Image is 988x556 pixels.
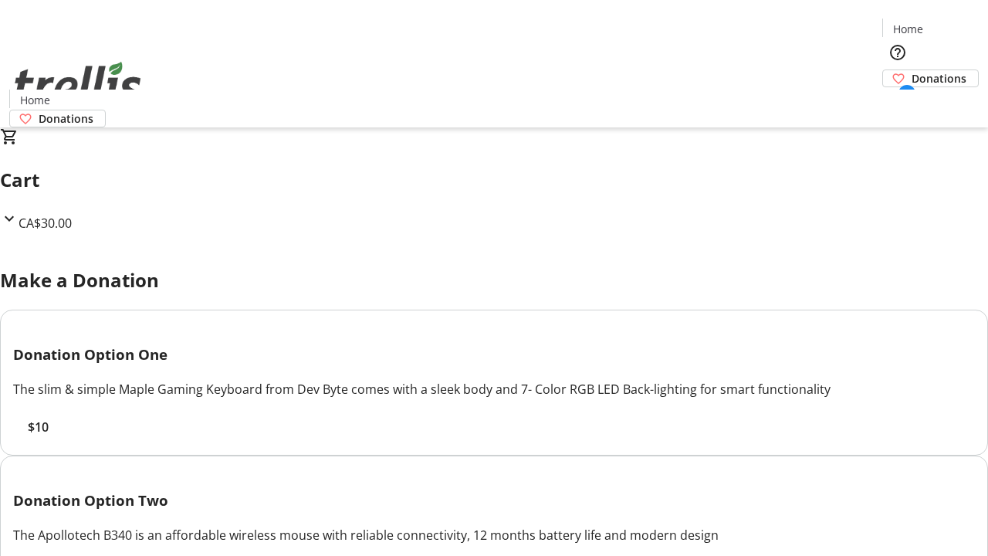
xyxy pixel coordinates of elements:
[9,45,147,122] img: Orient E2E Organization BcvNXqo23y's Logo
[10,92,59,108] a: Home
[912,70,966,86] span: Donations
[28,418,49,436] span: $10
[39,110,93,127] span: Donations
[13,418,63,436] button: $10
[13,344,975,365] h3: Donation Option One
[893,21,923,37] span: Home
[13,526,975,544] div: The Apollotech B340 is an affordable wireless mouse with reliable connectivity, 12 months battery...
[20,92,50,108] span: Home
[883,21,932,37] a: Home
[13,490,975,511] h3: Donation Option Two
[882,87,913,118] button: Cart
[19,215,72,232] span: CA$30.00
[9,110,106,127] a: Donations
[882,69,979,87] a: Donations
[13,380,975,398] div: The slim & simple Maple Gaming Keyboard from Dev Byte comes with a sleek body and 7- Color RGB LE...
[882,37,913,68] button: Help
